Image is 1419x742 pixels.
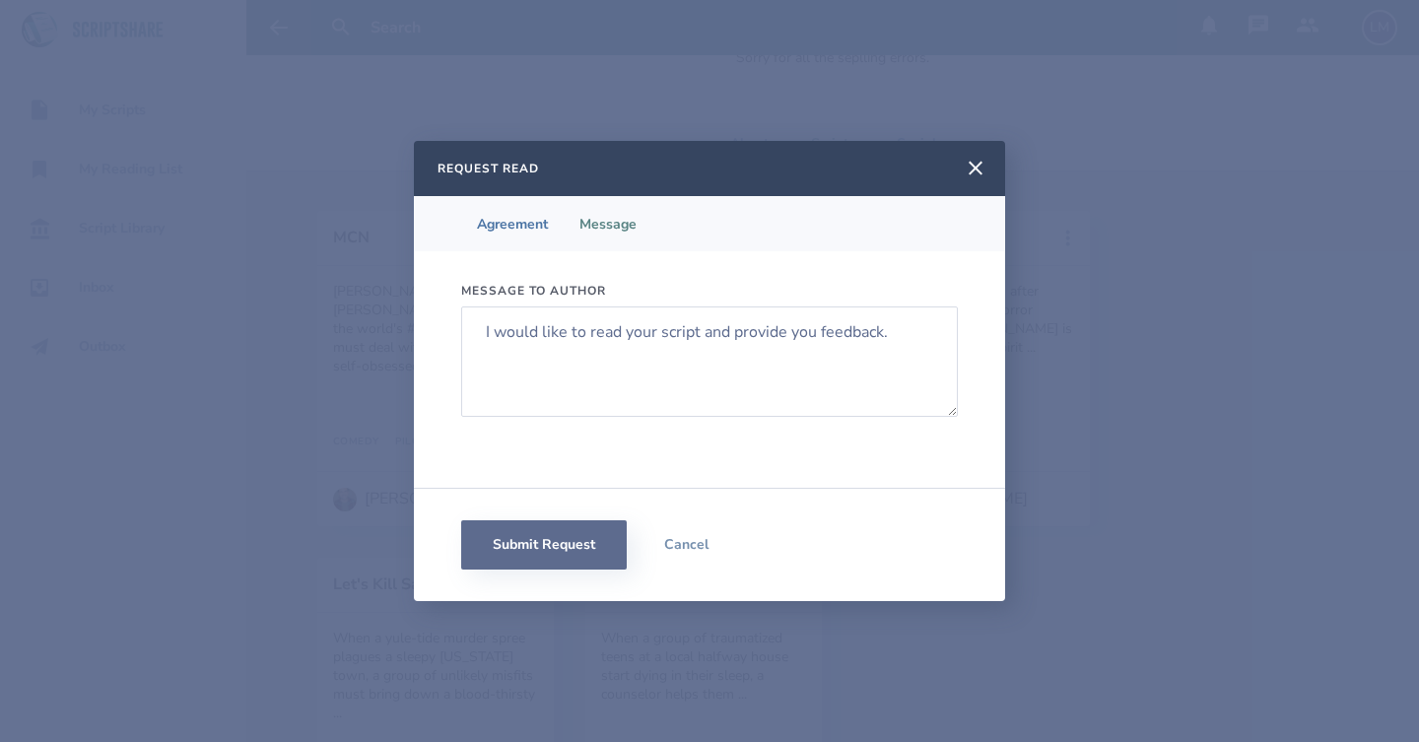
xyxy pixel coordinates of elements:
[461,306,958,417] textarea: I would like to read your script and provide you feedback.
[438,161,539,176] h2: Request Read
[564,196,652,251] li: Message
[461,520,627,570] button: Submit Request
[461,283,958,299] label: Message to author
[627,520,745,570] button: Cancel
[461,196,564,251] li: Agreement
